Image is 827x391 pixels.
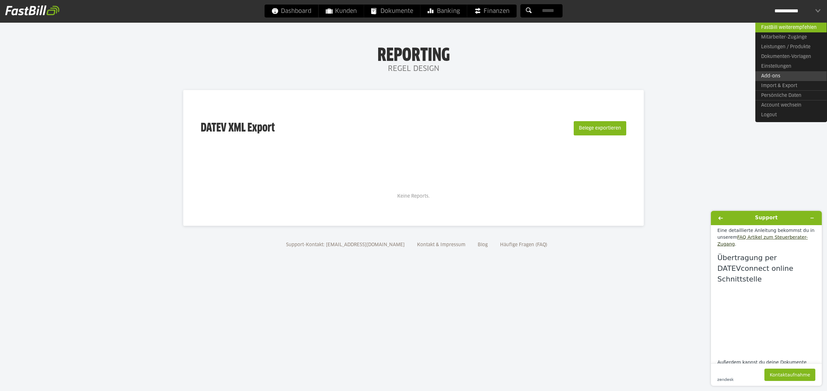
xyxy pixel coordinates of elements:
a: Leistungen / Produkte [755,42,827,52]
button: Belege exportieren [574,121,626,135]
a: Logout [755,110,827,120]
a: Import & Export [755,81,827,91]
a: Dokumente [364,5,420,17]
span: Finanzen [474,5,509,17]
a: FastBill weiterempfehlen [755,22,827,32]
a: Mitarbeiter-Zugänge [755,32,827,42]
img: fastbill_logo_white.png [5,5,59,16]
iframe: Hier finden Sie weitere Informationen [706,206,827,391]
span: Banking [428,5,460,17]
h3: DATEV XML Export [201,108,275,149]
a: Finanzen [467,5,517,17]
span: Support [14,5,37,10]
a: Banking [421,5,467,17]
button: Kontaktaufnahme [59,163,110,175]
span: Kunden [326,5,357,17]
a: Einstellungen [755,62,827,71]
h1: Reporting [65,46,762,63]
a: Support-Kontakt: [EMAIL_ADDRESS][DOMAIN_NAME] [284,243,407,247]
a: Account wechseln [755,100,827,110]
a: Häufige Fragen (FAQ) [498,243,550,247]
a: Dokumenten-Vorlagen [755,52,827,62]
a: Add-ons [755,71,827,81]
a: Persönliche Daten [755,90,827,100]
p: Außerdem kannst du deine Dokumente per DATEV Rechnungsdatenservice 1.0 Schnittstelle aus FastBill... [12,153,110,201]
span: Dokumente [371,5,413,17]
span: Keine Reports. [397,194,430,199]
span: Dashboard [272,5,311,17]
a: Dashboard [265,5,318,17]
a: Blog [475,243,490,247]
a: Kunden [319,5,364,17]
a: Kontakt & Impressum [415,243,468,247]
